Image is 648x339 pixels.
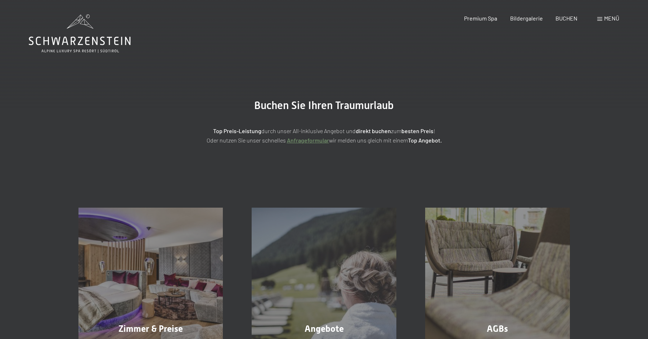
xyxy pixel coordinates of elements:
[213,127,261,134] strong: Top Preis-Leistung
[144,126,504,145] p: durch unser All-inklusive Angebot und zum ! Oder nutzen Sie unser schnelles wir melden uns gleich...
[118,324,183,334] span: Zimmer & Preise
[464,15,497,22] a: Premium Spa
[254,99,394,112] span: Buchen Sie Ihren Traumurlaub
[555,15,577,22] a: BUCHEN
[356,127,391,134] strong: direkt buchen
[510,15,543,22] a: Bildergalerie
[408,137,442,144] strong: Top Angebot.
[401,127,433,134] strong: besten Preis
[287,137,329,144] a: Anfrageformular
[305,324,344,334] span: Angebote
[604,15,619,22] span: Menü
[487,324,508,334] span: AGBs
